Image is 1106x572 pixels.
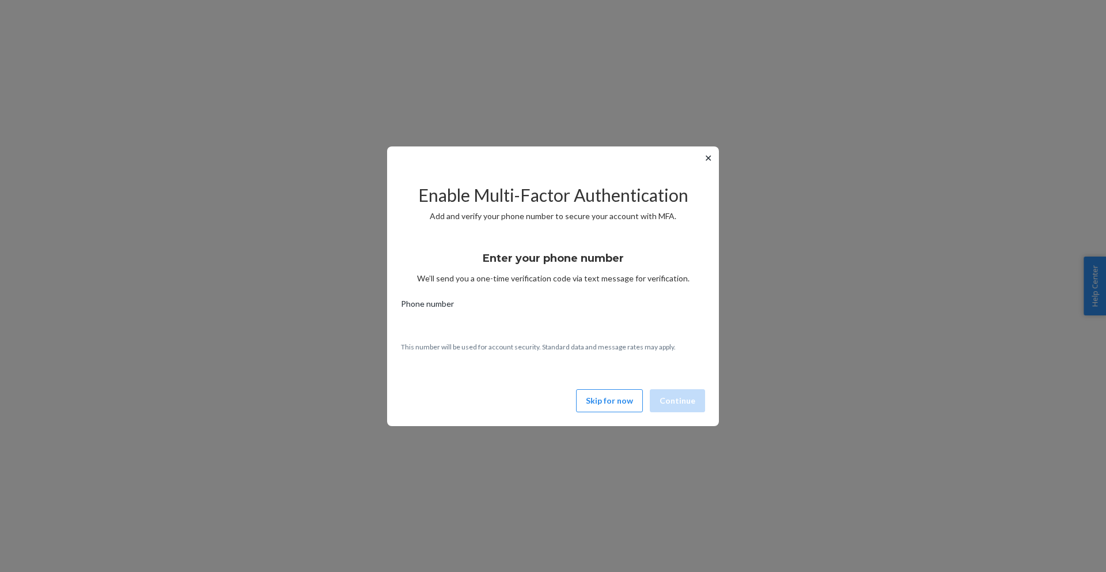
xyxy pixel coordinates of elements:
[401,242,705,284] div: We’ll send you a one-time verification code via text message for verification.
[401,298,454,314] span: Phone number
[401,210,705,222] p: Add and verify your phone number to secure your account with MFA.
[702,151,714,165] button: ✕
[401,186,705,205] h2: Enable Multi-Factor Authentication
[401,342,705,352] p: This number will be used for account security. Standard data and message rates may apply.
[483,251,624,266] h3: Enter your phone number
[576,389,643,412] button: Skip for now
[650,389,705,412] button: Continue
